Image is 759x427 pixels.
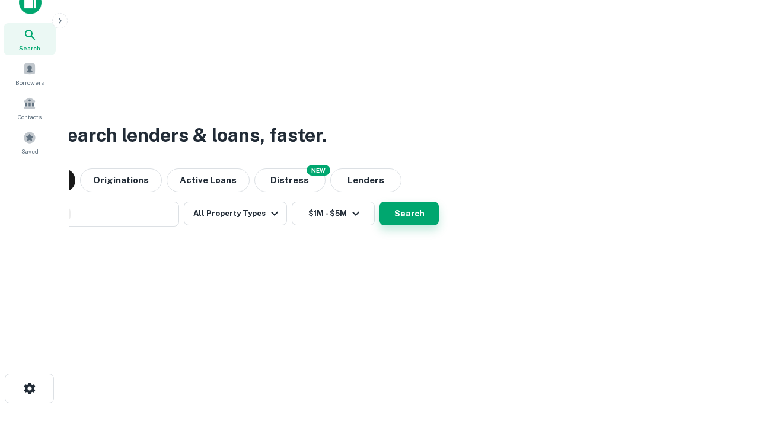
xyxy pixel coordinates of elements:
a: Search [4,23,56,55]
iframe: Chat Widget [700,332,759,389]
a: Saved [4,126,56,158]
button: All Property Types [184,202,287,225]
button: $1M - $5M [292,202,375,225]
div: NEW [307,165,330,176]
a: Borrowers [4,58,56,90]
button: Search [379,202,439,225]
span: Borrowers [15,78,44,87]
button: Active Loans [167,168,250,192]
span: Search [19,43,40,53]
button: Lenders [330,168,401,192]
span: Contacts [18,112,42,122]
a: Contacts [4,92,56,124]
span: Saved [21,146,39,156]
button: Search distressed loans with lien and other non-mortgage details. [254,168,326,192]
h3: Search lenders & loans, faster. [54,121,327,149]
button: Originations [80,168,162,192]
